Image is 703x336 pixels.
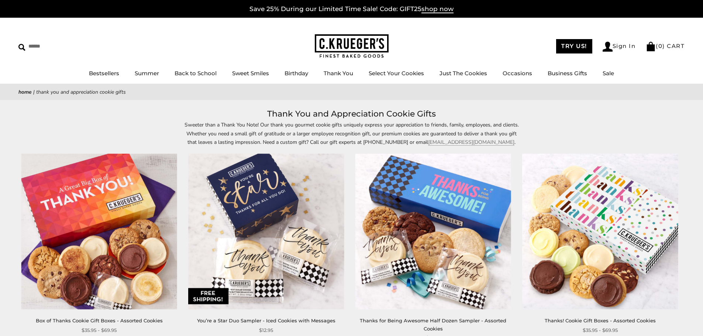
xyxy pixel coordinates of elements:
a: Business Gifts [548,70,587,77]
a: Back to School [175,70,217,77]
a: TRY US! [556,39,592,53]
a: Sign In [603,42,636,52]
img: Search [18,44,25,51]
p: Sweeter than a Thank You Note! Our thank you gourmet cookie gifts uniquely express your appreciat... [182,121,521,146]
a: Summer [135,70,159,77]
span: 0 [658,42,663,49]
a: Birthday [285,70,308,77]
a: Select Your Cookies [369,70,424,77]
a: Thanks! Cookie Gift Boxes - Assorted Cookies [545,318,656,323]
a: Sale [603,70,614,77]
img: Bag [646,42,656,51]
a: Bestsellers [89,70,119,77]
img: Thanks! Cookie Gift Boxes - Assorted Cookies [522,154,678,309]
a: You’re a Star Duo Sampler - Iced Cookies with Messages [197,318,335,323]
span: $35.95 - $69.95 [583,326,618,334]
img: Thanks for Being Awesome Half Dozen Sampler - Assorted Cookies [355,154,511,309]
input: Search [18,41,106,52]
img: Box of Thanks Cookie Gift Boxes - Assorted Cookies [21,154,177,309]
nav: breadcrumbs [18,88,685,96]
span: Thank You and Appreciation Cookie Gifts [36,89,126,96]
h1: Thank You and Appreciation Cookie Gifts [30,107,673,121]
a: Thank You [324,70,353,77]
span: shop now [421,5,454,13]
a: Thanks for Being Awesome Half Dozen Sampler - Assorted Cookies [360,318,506,331]
span: | [33,89,35,96]
img: Account [603,42,613,52]
a: Save 25% During our Limited Time Sale! Code: GIFT25shop now [249,5,454,13]
a: (0) CART [646,42,685,49]
img: You’re a Star Duo Sampler - Iced Cookies with Messages [188,154,344,309]
a: Box of Thanks Cookie Gift Boxes - Assorted Cookies [36,318,163,323]
a: Occasions [503,70,532,77]
a: [EMAIL_ADDRESS][DOMAIN_NAME] [428,139,514,146]
a: Just The Cookies [440,70,487,77]
span: $35.95 - $69.95 [82,326,117,334]
a: Home [18,89,32,96]
span: $12.95 [259,326,273,334]
a: Sweet Smiles [232,70,269,77]
img: C.KRUEGER'S [315,34,389,58]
